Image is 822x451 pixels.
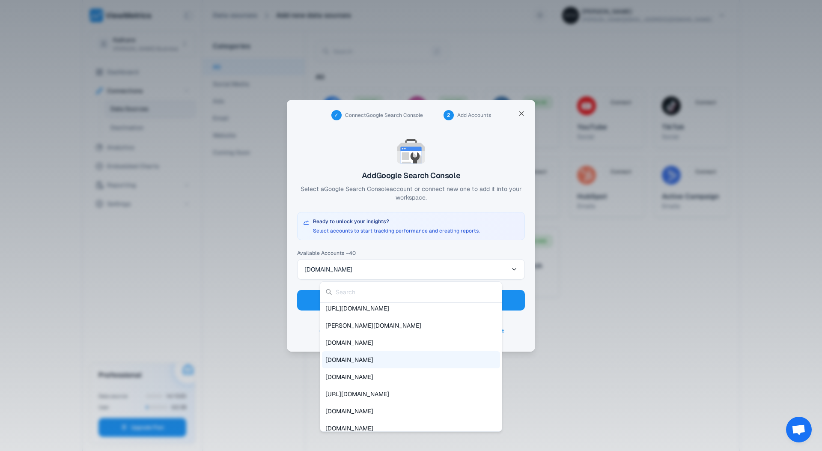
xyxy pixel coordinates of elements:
input: Search [336,282,497,302]
span: [DOMAIN_NAME] [325,407,373,415]
span: [PERSON_NAME][DOMAIN_NAME] [325,321,421,330]
span: [DOMAIN_NAME] [325,355,373,364]
span: [URL][DOMAIN_NAME] [325,390,389,398]
div: Suggestions [320,303,502,431]
span: [URL][DOMAIN_NAME] [325,304,389,313]
span: [DOMAIN_NAME] [325,338,373,347]
span: [DOMAIN_NAME] [325,373,373,381]
span: [DOMAIN_NAME] [325,424,373,433]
